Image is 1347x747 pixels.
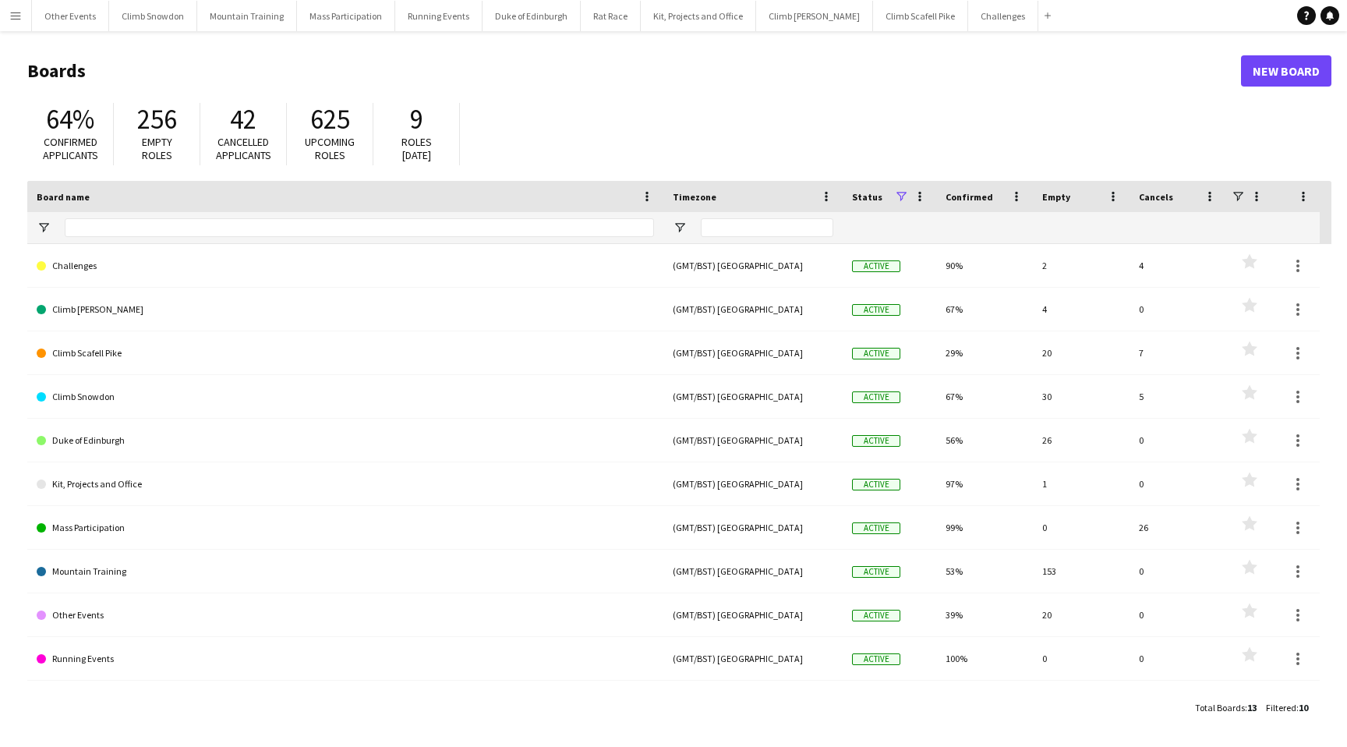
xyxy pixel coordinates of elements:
[1033,593,1130,636] div: 20
[27,59,1241,83] h1: Boards
[1033,244,1130,287] div: 2
[310,102,350,136] span: 625
[43,135,98,162] span: Confirmed applicants
[37,637,654,681] a: Running Events
[395,1,483,31] button: Running Events
[936,462,1033,505] div: 97%
[852,191,882,203] span: Status
[230,102,256,136] span: 42
[1042,191,1070,203] span: Empty
[1033,637,1130,680] div: 0
[936,288,1033,331] div: 67%
[1033,462,1130,505] div: 1
[852,304,900,316] span: Active
[37,462,654,506] a: Kit, Projects and Office
[673,221,687,235] button: Open Filter Menu
[1130,506,1226,549] div: 26
[142,135,172,162] span: Empty roles
[663,550,843,593] div: (GMT/BST) [GEOGRAPHIC_DATA]
[936,550,1033,593] div: 53%
[305,135,355,162] span: Upcoming roles
[37,550,654,593] a: Mountain Training
[1266,702,1296,713] span: Filtered
[663,637,843,680] div: (GMT/BST) [GEOGRAPHIC_DATA]
[410,102,423,136] span: 9
[936,331,1033,374] div: 29%
[137,102,177,136] span: 256
[1139,191,1173,203] span: Cancels
[1033,375,1130,418] div: 30
[663,593,843,636] div: (GMT/BST) [GEOGRAPHIC_DATA]
[1130,550,1226,593] div: 0
[581,1,641,31] button: Rat Race
[1033,288,1130,331] div: 4
[641,1,756,31] button: Kit, Projects and Office
[401,135,432,162] span: Roles [DATE]
[297,1,395,31] button: Mass Participation
[852,391,900,403] span: Active
[852,522,900,534] span: Active
[1130,331,1226,374] div: 7
[701,218,833,237] input: Timezone Filter Input
[663,506,843,549] div: (GMT/BST) [GEOGRAPHIC_DATA]
[37,506,654,550] a: Mass Participation
[756,1,873,31] button: Climb [PERSON_NAME]
[936,244,1033,287] div: 90%
[852,610,900,621] span: Active
[1033,506,1130,549] div: 0
[216,135,271,162] span: Cancelled applicants
[936,593,1033,636] div: 39%
[968,1,1038,31] button: Challenges
[873,1,968,31] button: Climb Scafell Pike
[1241,55,1331,87] a: New Board
[663,244,843,287] div: (GMT/BST) [GEOGRAPHIC_DATA]
[663,462,843,505] div: (GMT/BST) [GEOGRAPHIC_DATA]
[46,102,94,136] span: 64%
[936,419,1033,462] div: 56%
[1195,702,1245,713] span: Total Boards
[483,1,581,31] button: Duke of Edinburgh
[37,593,654,637] a: Other Events
[663,419,843,462] div: (GMT/BST) [GEOGRAPHIC_DATA]
[37,375,654,419] a: Climb Snowdon
[663,331,843,374] div: (GMT/BST) [GEOGRAPHIC_DATA]
[852,566,900,578] span: Active
[1130,462,1226,505] div: 0
[1033,419,1130,462] div: 26
[37,419,654,462] a: Duke of Edinburgh
[1130,419,1226,462] div: 0
[1033,550,1130,593] div: 153
[936,637,1033,680] div: 100%
[1130,593,1226,636] div: 0
[936,375,1033,418] div: 67%
[1130,375,1226,418] div: 5
[852,653,900,665] span: Active
[1299,702,1308,713] span: 10
[1130,244,1226,287] div: 4
[946,191,993,203] span: Confirmed
[37,288,654,331] a: Climb [PERSON_NAME]
[663,288,843,331] div: (GMT/BST) [GEOGRAPHIC_DATA]
[1266,692,1308,723] div: :
[1033,331,1130,374] div: 20
[109,1,197,31] button: Climb Snowdon
[673,191,716,203] span: Timezone
[37,244,654,288] a: Challenges
[1130,637,1226,680] div: 0
[1247,702,1257,713] span: 13
[852,479,900,490] span: Active
[852,348,900,359] span: Active
[37,331,654,375] a: Climb Scafell Pike
[37,191,90,203] span: Board name
[32,1,109,31] button: Other Events
[663,375,843,418] div: (GMT/BST) [GEOGRAPHIC_DATA]
[1195,692,1257,723] div: :
[65,218,654,237] input: Board name Filter Input
[936,506,1033,549] div: 99%
[197,1,297,31] button: Mountain Training
[852,260,900,272] span: Active
[1130,288,1226,331] div: 0
[852,435,900,447] span: Active
[37,221,51,235] button: Open Filter Menu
